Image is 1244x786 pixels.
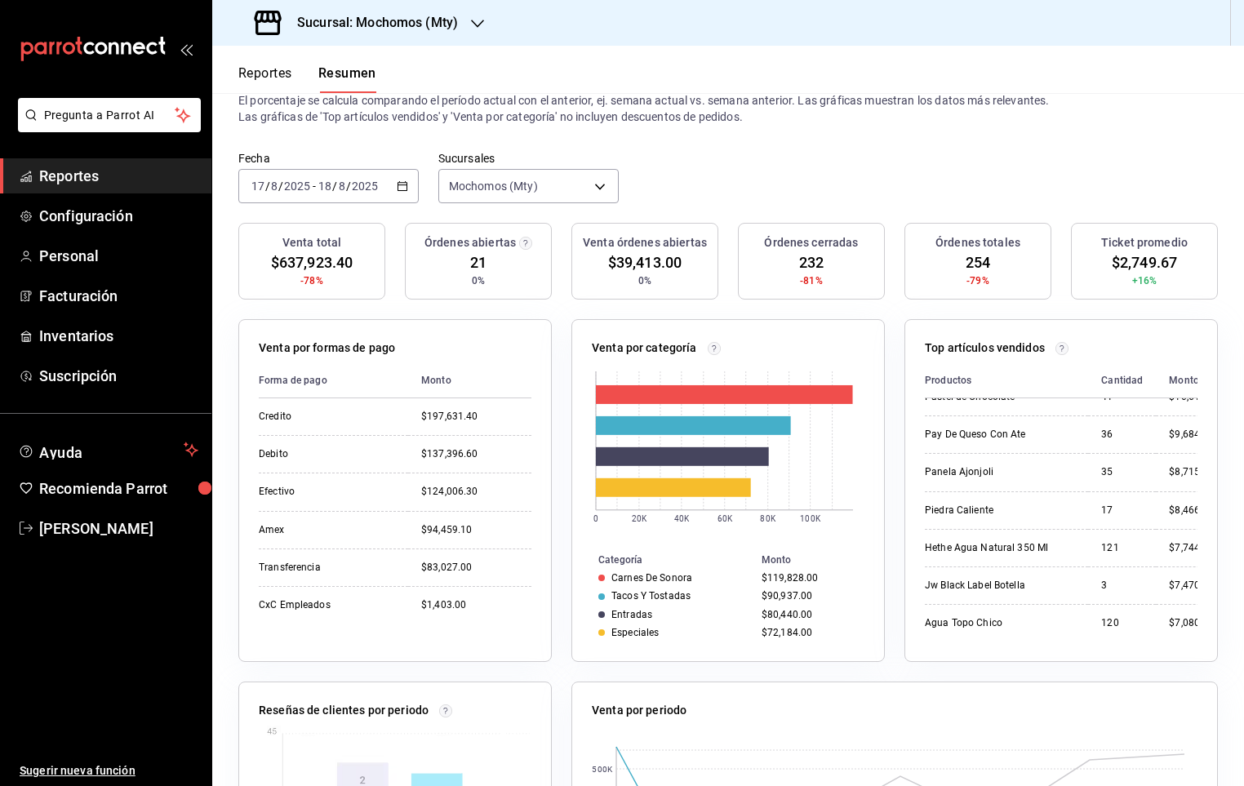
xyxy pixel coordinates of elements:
[592,765,612,774] text: 500K
[421,447,531,461] div: $137,396.60
[338,180,346,193] input: --
[265,180,270,193] span: /
[925,541,1075,555] div: Hethe Agua Natural 350 Ml
[39,365,198,387] span: Suscripción
[1169,465,1220,479] div: $8,715.00
[1169,579,1220,593] div: $7,470.00
[572,551,755,569] th: Categoría
[638,273,651,288] span: 0%
[259,561,395,575] div: Transferencia
[762,590,858,602] div: $90,937.00
[800,273,823,288] span: -81%
[39,477,198,500] span: Recomienda Parrot
[583,234,707,251] h3: Venta órdenes abiertas
[332,180,337,193] span: /
[238,65,292,93] button: Reportes
[259,340,395,357] p: Venta por formas de pago
[764,234,858,251] h3: Órdenes cerradas
[925,504,1075,517] div: Piedra Caliente
[259,523,395,537] div: Amex
[592,702,686,719] p: Venta por periodo
[925,363,1088,398] th: Productos
[259,447,395,461] div: Debito
[611,590,691,602] div: Tacos Y Tostadas
[611,572,692,584] div: Carnes De Sonora
[611,627,659,638] div: Especiales
[284,13,458,33] h3: Sucursal: Mochomos (Mty)
[408,363,531,398] th: Monto
[762,627,858,638] div: $72,184.00
[313,180,316,193] span: -
[39,205,198,227] span: Configuración
[259,410,395,424] div: Credito
[282,234,341,251] h3: Venta total
[1101,234,1188,251] h3: Ticket promedio
[1169,541,1220,555] div: $7,744.00
[271,251,353,273] span: $637,923.40
[180,42,193,56] button: open_drawer_menu
[966,273,989,288] span: -79%
[1132,273,1157,288] span: +16%
[799,251,824,273] span: 232
[925,340,1045,357] p: Top artículos vendidos
[39,165,198,187] span: Reportes
[20,762,198,779] span: Sugerir nueva función
[278,180,283,193] span: /
[238,65,376,93] div: navigation tabs
[1101,465,1143,479] div: 35
[270,180,278,193] input: --
[470,251,486,273] span: 21
[44,107,175,124] span: Pregunta a Parrot AI
[449,178,538,194] span: Mochomos (Mty)
[251,180,265,193] input: --
[674,514,690,523] text: 40K
[966,251,990,273] span: 254
[39,245,198,267] span: Personal
[762,609,858,620] div: $80,440.00
[801,514,821,523] text: 100K
[762,572,858,584] div: $119,828.00
[421,561,531,575] div: $83,027.00
[346,180,351,193] span: /
[925,428,1075,442] div: Pay De Queso Con Ate
[1169,428,1220,442] div: $9,684.00
[421,485,531,499] div: $124,006.30
[259,598,395,612] div: CxC Empleados
[424,234,516,251] h3: Órdenes abiertas
[351,180,379,193] input: ----
[1088,363,1156,398] th: Cantidad
[1101,541,1143,555] div: 121
[1101,616,1143,630] div: 120
[1169,616,1220,630] div: $7,080.00
[11,118,201,135] a: Pregunta a Parrot AI
[318,180,332,193] input: --
[1101,504,1143,517] div: 17
[283,180,311,193] input: ----
[925,465,1075,479] div: Panela Ajonjoli
[718,514,733,523] text: 60K
[18,98,201,132] button: Pregunta a Parrot AI
[1169,504,1220,517] div: $8,466.00
[608,251,682,273] span: $39,413.00
[632,514,647,523] text: 20K
[39,440,177,460] span: Ayuda
[39,517,198,540] span: [PERSON_NAME]
[318,65,376,93] button: Resumen
[300,273,323,288] span: -78%
[592,340,697,357] p: Venta por categoría
[611,609,652,620] div: Entradas
[421,598,531,612] div: $1,403.00
[438,153,619,164] label: Sucursales
[1101,579,1143,593] div: 3
[925,616,1075,630] div: Agua Topo Chico
[593,514,598,523] text: 0
[761,514,776,523] text: 80K
[1101,428,1143,442] div: 36
[421,410,531,424] div: $197,631.40
[935,234,1020,251] h3: Órdenes totales
[755,551,884,569] th: Monto
[421,523,531,537] div: $94,459.10
[39,325,198,347] span: Inventarios
[1112,251,1177,273] span: $2,749.67
[259,702,429,719] p: Reseñas de clientes por periodo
